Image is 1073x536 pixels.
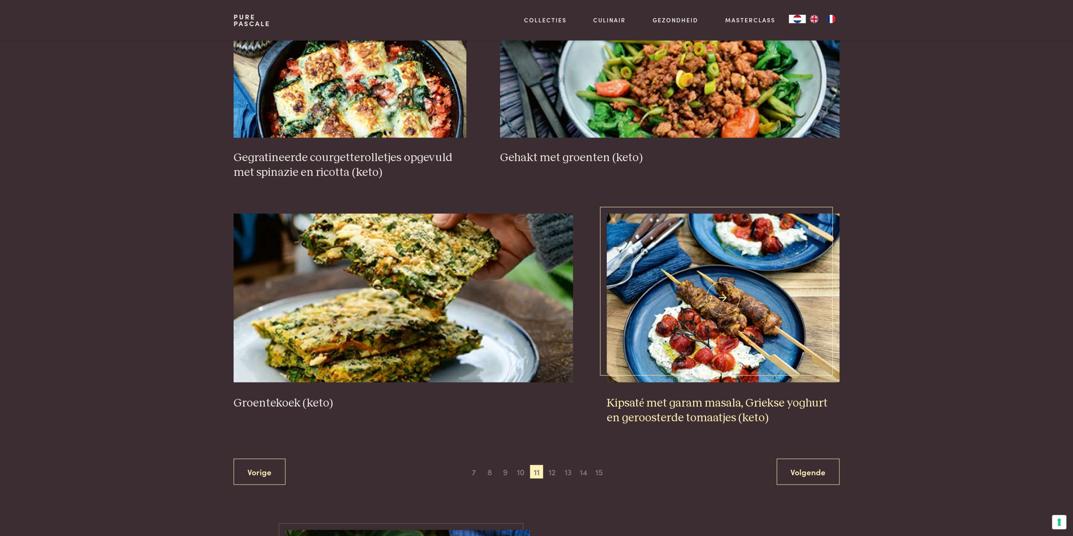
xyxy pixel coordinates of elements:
[234,458,285,485] a: Vorige
[823,15,839,23] a: FR
[1052,515,1066,529] button: Uw voorkeuren voor toestemming voor trackingtechnologieën
[234,13,270,27] a: PurePascale
[593,16,626,24] a: Culinair
[514,465,527,478] span: 10
[806,15,823,23] a: EN
[500,151,839,165] h3: Gehakt met groenten (keto)
[498,465,512,478] span: 9
[524,16,567,24] a: Collecties
[546,465,559,478] span: 12
[530,465,543,478] span: 11
[789,15,806,23] div: Language
[577,465,590,478] span: 14
[789,15,806,23] a: NL
[561,465,575,478] span: 13
[234,396,573,410] h3: Groentekoek (keto)
[483,465,496,478] span: 8
[653,16,698,24] a: Gezondheid
[234,213,573,382] img: Groentekoek (keto)
[467,465,481,478] span: 7
[234,213,573,410] a: Groentekoek (keto) Groentekoek (keto)
[607,213,839,425] a: Kipsaté met garam masala, Griekse yoghurt en geroosterde tomaatjes (keto) Kipsaté met garam masal...
[607,213,839,382] img: Kipsaté met garam masala, Griekse yoghurt en geroosterde tomaatjes (keto)
[789,15,839,23] aside: Language selected: Nederlands
[592,465,606,478] span: 15
[725,16,775,24] a: Masterclass
[777,458,839,485] a: Volgende
[607,396,839,425] h3: Kipsaté met garam masala, Griekse yoghurt en geroosterde tomaatjes (keto)
[806,15,839,23] ul: Language list
[234,151,466,180] h3: Gegratineerde courgetterolletjes opgevuld met spinazie en ricotta (keto)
